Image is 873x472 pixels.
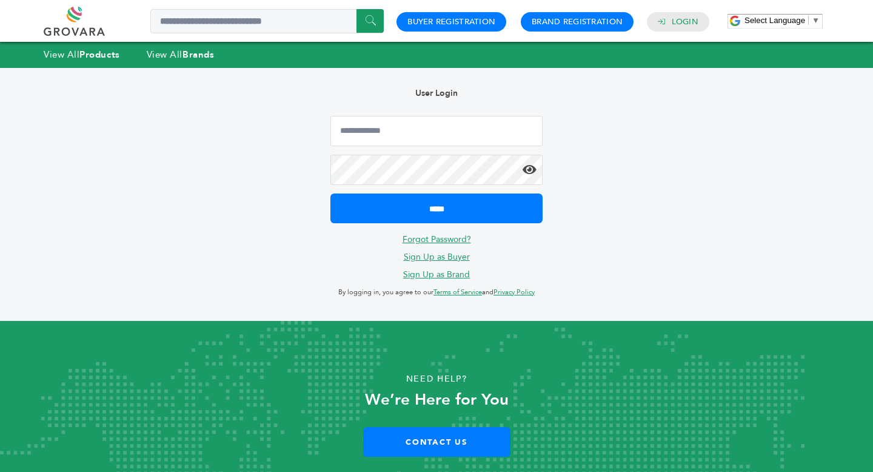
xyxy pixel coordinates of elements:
a: Forgot Password? [403,234,471,245]
span: Select Language [744,16,805,25]
a: Sign Up as Brand [403,269,470,280]
a: Buyer Registration [407,16,495,27]
p: By logging in, you agree to our and [330,285,543,300]
a: Login [672,16,698,27]
p: Need Help? [44,370,829,388]
a: View AllProducts [44,49,120,61]
strong: We’re Here for You [365,389,509,411]
a: Terms of Service [433,288,482,297]
strong: Brands [182,49,214,61]
a: Sign Up as Buyer [404,251,470,263]
span: ​ [808,16,809,25]
a: Brand Registration [532,16,623,27]
input: Email Address [330,116,543,146]
a: Select Language​ [744,16,820,25]
a: View AllBrands [147,49,215,61]
span: ▼ [812,16,820,25]
a: Contact Us [363,427,510,457]
a: Privacy Policy [493,288,535,297]
b: User Login [415,87,458,99]
input: Password [330,155,543,185]
input: Search a product or brand... [150,9,384,33]
strong: Products [79,49,119,61]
